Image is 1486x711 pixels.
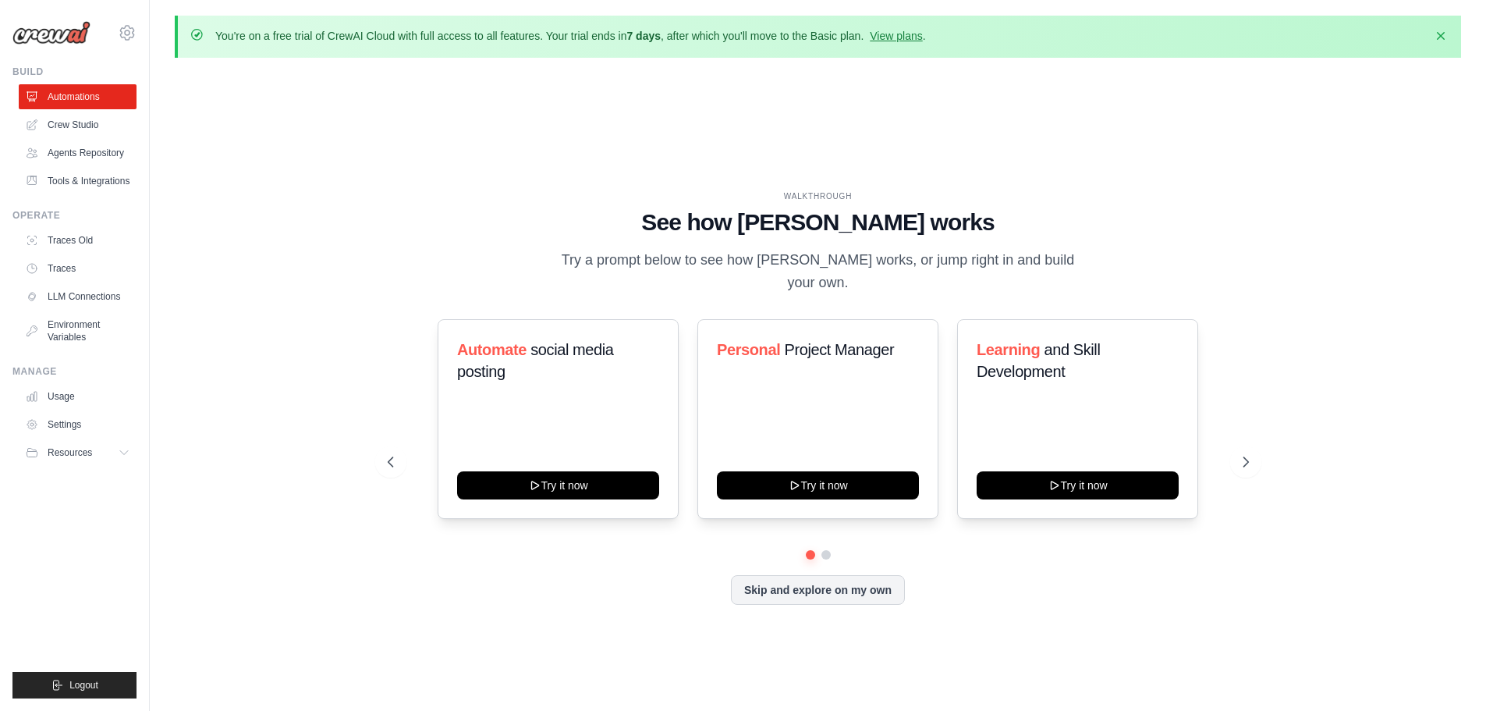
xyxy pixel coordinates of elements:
[19,169,137,194] a: Tools & Integrations
[717,471,919,499] button: Try it now
[12,21,90,44] img: Logo
[19,384,137,409] a: Usage
[19,84,137,109] a: Automations
[215,28,926,44] p: You're on a free trial of CrewAI Cloud with full access to all features. Your trial ends in , aft...
[977,341,1040,358] span: Learning
[19,440,137,465] button: Resources
[48,446,92,459] span: Resources
[12,672,137,699] button: Logout
[19,284,137,309] a: LLM Connections
[12,209,137,222] div: Operate
[870,30,922,42] a: View plans
[69,679,98,691] span: Logout
[19,112,137,137] a: Crew Studio
[457,471,659,499] button: Try it now
[388,190,1249,202] div: WALKTHROUGH
[457,341,614,380] span: social media posting
[977,471,1179,499] button: Try it now
[457,341,527,358] span: Automate
[556,249,1080,295] p: Try a prompt below to see how [PERSON_NAME] works, or jump right in and build your own.
[12,66,137,78] div: Build
[717,341,780,358] span: Personal
[388,208,1249,236] h1: See how [PERSON_NAME] works
[784,341,894,358] span: Project Manager
[731,575,905,605] button: Skip and explore on my own
[12,365,137,378] div: Manage
[626,30,661,42] strong: 7 days
[19,256,137,281] a: Traces
[19,140,137,165] a: Agents Repository
[19,312,137,350] a: Environment Variables
[19,412,137,437] a: Settings
[19,228,137,253] a: Traces Old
